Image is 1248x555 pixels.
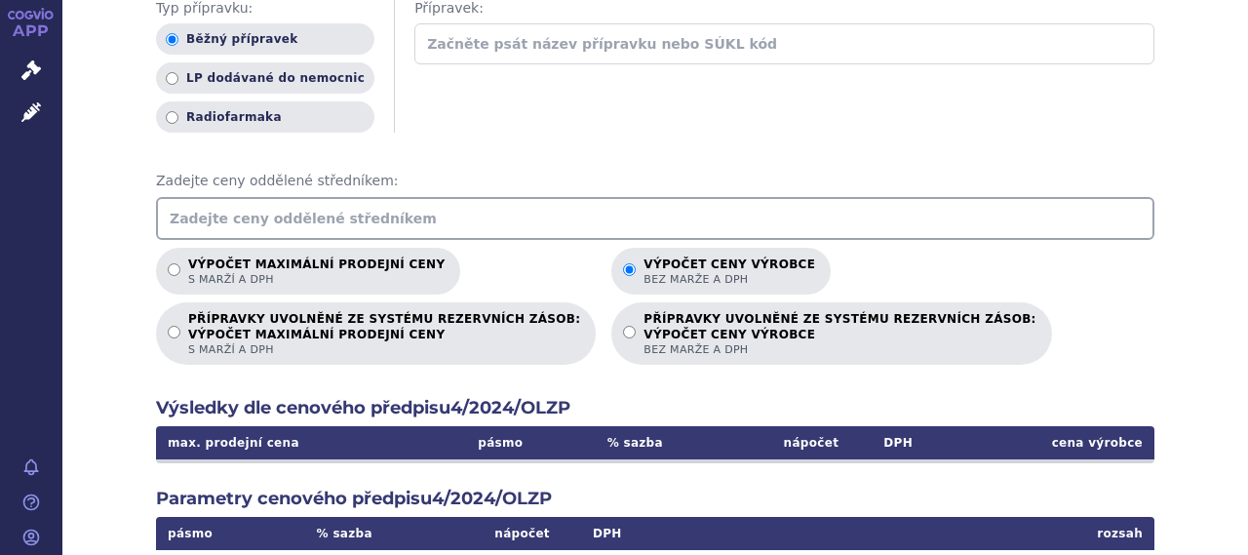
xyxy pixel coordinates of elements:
[166,33,178,46] input: Běžný přípravek
[168,326,180,338] input: PŘÍPRAVKY UVOLNĚNÉ ZE SYSTÉMU REZERVNÍCH ZÁSOB:VÝPOČET MAXIMÁLNÍ PRODEJNÍ CENYs marží a DPH
[156,517,275,550] th: pásmo
[275,517,413,550] th: % sazba
[188,327,580,342] strong: VÝPOČET MAXIMÁLNÍ PRODEJNÍ CENY
[156,101,374,133] label: Radiofarmaka
[414,23,1154,64] input: Začněte psát název přípravku nebo SÚKL kód
[562,517,653,550] th: DPH
[643,327,1035,342] strong: VÝPOČET CENY VÝROBCE
[166,72,178,85] input: LP dodávané do nemocnic
[188,258,445,287] p: Výpočet maximální prodejní ceny
[188,342,580,357] span: s marží a DPH
[413,517,562,550] th: nápočet
[643,312,1035,357] p: PŘÍPRAVKY UVOLNĚNÉ ZE SYSTÉMU REZERVNÍCH ZÁSOB:
[156,396,1154,420] h2: Výsledky dle cenového předpisu 4/2024/OLZP
[563,426,707,459] th: % sazba
[156,426,439,459] th: max. prodejní cena
[156,487,1154,511] h2: Parametry cenového předpisu 4/2024/OLZP
[439,426,564,459] th: pásmo
[166,111,178,124] input: Radiofarmaka
[850,426,946,459] th: DPH
[156,197,1154,240] input: Zadejte ceny oddělené středníkem
[653,517,1154,550] th: rozsah
[623,326,636,338] input: PŘÍPRAVKY UVOLNĚNÉ ZE SYSTÉMU REZERVNÍCH ZÁSOB:VÝPOČET CENY VÝROBCEbez marže a DPH
[156,62,374,94] label: LP dodávané do nemocnic
[188,312,580,357] p: PŘÍPRAVKY UVOLNĚNÉ ZE SYSTÉMU REZERVNÍCH ZÁSOB:
[168,263,180,276] input: Výpočet maximální prodejní cenys marží a DPH
[188,272,445,287] span: s marží a DPH
[643,272,815,287] span: bez marže a DPH
[946,426,1154,459] th: cena výrobce
[156,23,374,55] label: Běžný přípravek
[156,172,1154,191] span: Zadejte ceny oddělené středníkem:
[707,426,850,459] th: nápočet
[643,258,815,287] p: Výpočet ceny výrobce
[643,342,1035,357] span: bez marže a DPH
[623,263,636,276] input: Výpočet ceny výrobcebez marže a DPH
